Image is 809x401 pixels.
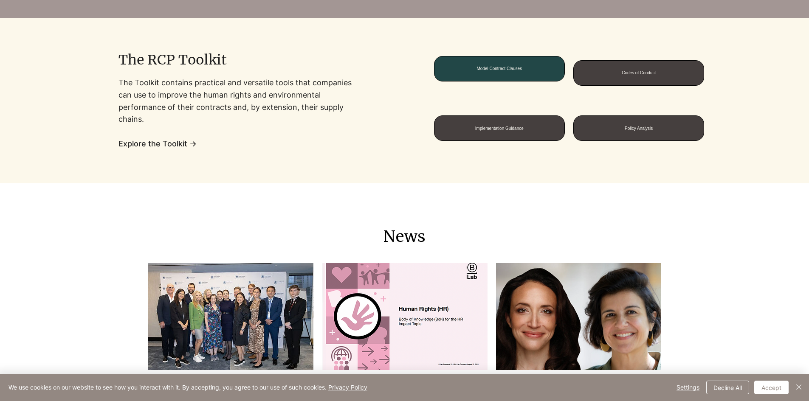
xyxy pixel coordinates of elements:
h2: News [259,227,549,246]
span: Settings [677,381,699,394]
a: Explore the Toolkit → [118,139,197,148]
img: B Lab Human Rights Impact Topic [322,263,488,370]
h2: The RCP Toolkit [118,51,301,68]
span: Implementation Guidance [475,126,524,131]
button: Close [794,381,804,394]
span: Model Contract Clauses [476,66,522,71]
a: Implementation Guidance [434,115,565,141]
img: 1759506440163.jpg [148,263,313,370]
a: Codes of Conduct [573,60,704,86]
a: Privacy Policy [328,384,367,391]
img: 3.png [496,263,661,370]
a: Model Contract Clauses [434,56,565,81]
span: We use cookies on our website to see how you interact with it. By accepting, you agree to our use... [8,384,367,391]
img: Close [794,382,804,392]
span: Policy Analysis [625,126,653,131]
button: Decline All [706,381,749,394]
p: The Toolkit contains practical and versatile tools that companies can use to improve the human ri... [118,77,361,126]
button: Accept [754,381,789,394]
span: Codes of Conduct [622,70,656,75]
a: Policy Analysis [573,115,704,141]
